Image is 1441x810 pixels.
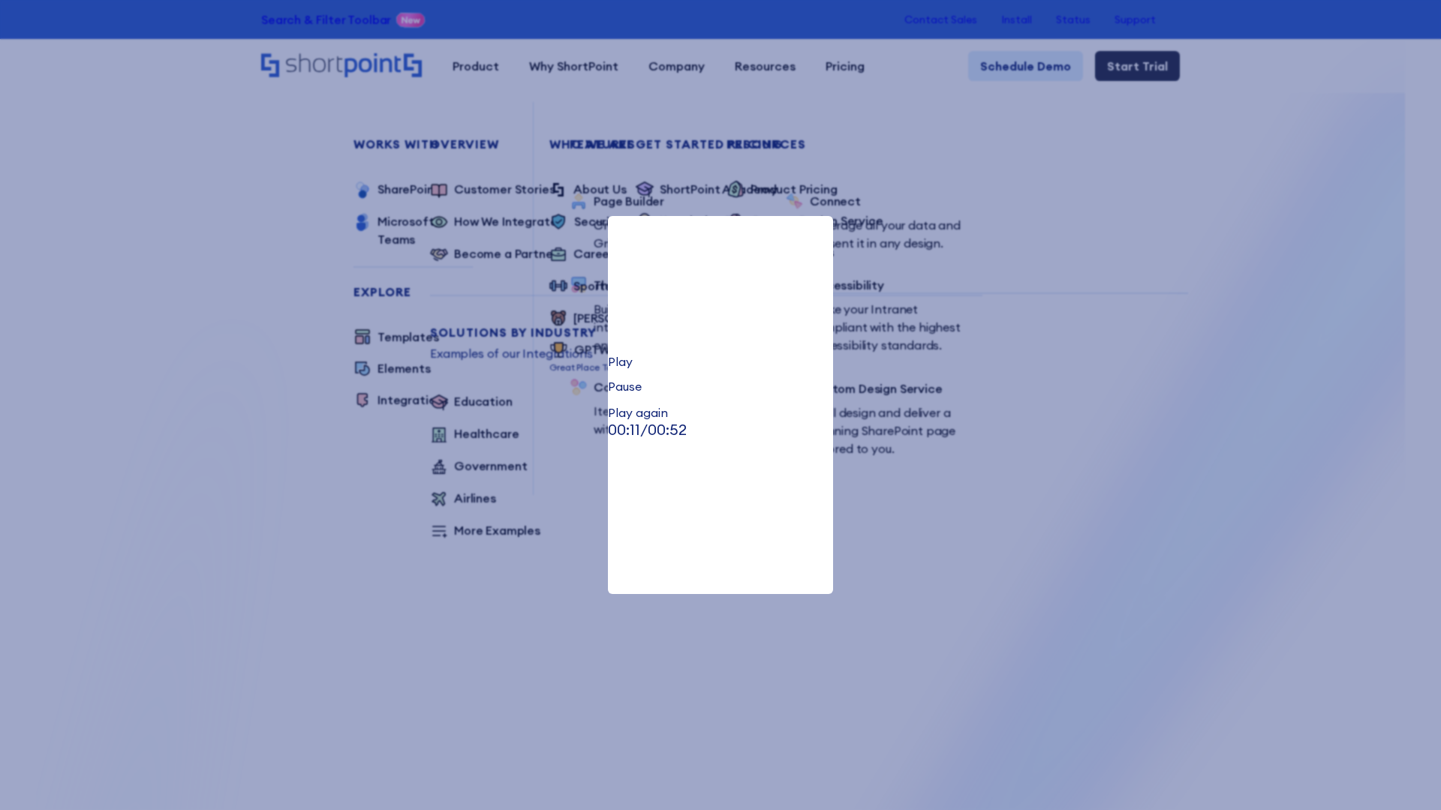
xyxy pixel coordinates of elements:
[608,420,640,439] span: 00:11
[608,355,833,367] div: Play
[608,418,833,441] p: /
[608,216,833,328] video: Your browser does not support the video tag.
[648,420,687,439] span: 00:52
[608,380,833,392] div: Pause
[608,406,833,418] div: Play again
